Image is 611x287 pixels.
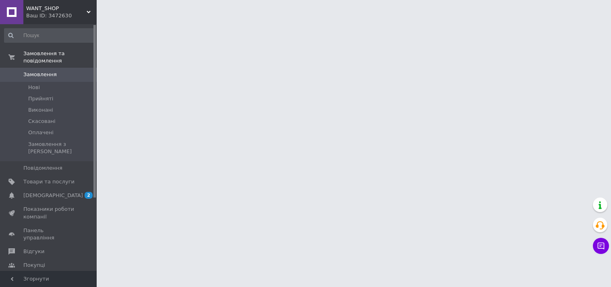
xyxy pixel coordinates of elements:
[4,28,95,43] input: Пошук
[26,12,97,19] div: Ваш ID: 3472630
[23,164,62,172] span: Повідомлення
[23,248,44,255] span: Відгуки
[23,71,57,78] span: Замовлення
[23,227,75,241] span: Панель управління
[28,106,53,114] span: Виконані
[28,84,40,91] span: Нові
[593,238,609,254] button: Чат з покупцем
[23,206,75,220] span: Показники роботи компанії
[23,192,83,199] span: [DEMOGRAPHIC_DATA]
[85,192,93,199] span: 2
[23,178,75,185] span: Товари та послуги
[23,50,97,64] span: Замовлення та повідомлення
[26,5,87,12] span: WANT_SHOP
[28,129,54,136] span: Оплачені
[28,95,53,102] span: Прийняті
[23,262,45,269] span: Покупці
[28,118,56,125] span: Скасовані
[28,141,94,155] span: Замовлення з [PERSON_NAME]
